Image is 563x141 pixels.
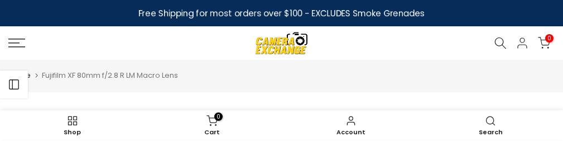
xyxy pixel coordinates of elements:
[142,113,282,138] a: 0 Cart
[282,113,421,138] a: Account
[3,113,142,138] a: Shop
[148,129,276,135] span: Cart
[8,129,137,135] span: Shop
[287,129,416,135] span: Account
[545,34,554,43] span: 0
[538,37,550,49] a: 0
[138,7,425,19] strong: Free Shipping for most orders over $100 - EXCLUDES Smoke Grenades
[426,129,555,135] span: Search
[42,70,178,81] span: Fujifilm XF 80mm f/2.8 R LM Macro Lens
[214,112,223,121] span: 0
[421,113,560,138] a: Search
[8,70,31,81] a: Home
